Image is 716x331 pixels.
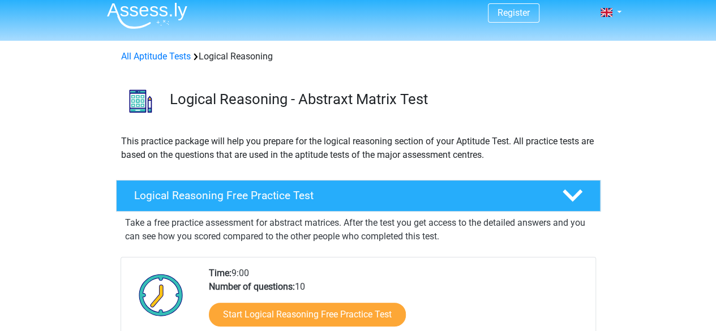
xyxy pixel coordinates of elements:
[117,50,600,63] div: Logical Reasoning
[134,189,544,202] h4: Logical Reasoning Free Practice Test
[209,303,406,326] a: Start Logical Reasoning Free Practice Test
[112,180,605,212] a: Logical Reasoning Free Practice Test
[209,268,231,278] b: Time:
[132,266,190,323] img: Clock
[209,281,295,292] b: Number of questions:
[121,51,191,62] a: All Aptitude Tests
[117,77,165,125] img: logical reasoning
[125,216,591,243] p: Take a free practice assessment for abstract matrices. After the test you get access to the detai...
[170,91,591,108] h3: Logical Reasoning - Abstraxt Matrix Test
[107,2,187,29] img: Assessly
[121,135,595,162] p: This practice package will help you prepare for the logical reasoning section of your Aptitude Te...
[498,7,530,18] a: Register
